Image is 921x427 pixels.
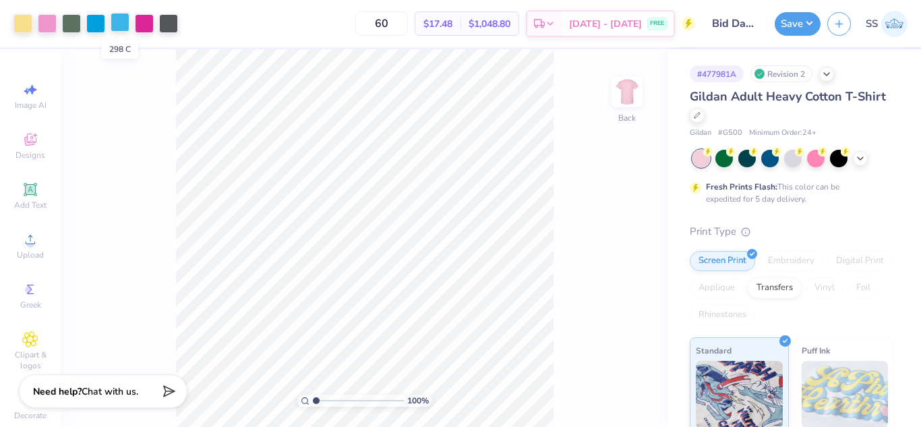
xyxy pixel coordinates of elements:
div: 298 C [102,40,138,59]
div: Transfers [748,278,802,298]
span: Gildan [690,127,711,139]
span: 100 % [407,395,429,407]
div: # 477981A [690,65,744,82]
div: Print Type [690,224,894,239]
span: Standard [696,343,732,358]
span: Add Text [14,200,47,210]
span: Decorate [14,410,47,421]
div: This color can be expedited for 5 day delivery. [706,181,872,205]
img: Back [614,78,641,105]
div: Applique [690,278,744,298]
div: Embroidery [759,251,823,271]
input: Untitled Design [702,10,768,37]
button: Save [775,12,821,36]
img: Sakshi Solanki [881,11,908,37]
span: Upload [17,250,44,260]
div: Digital Print [827,251,893,271]
div: Rhinestones [690,305,755,325]
span: Designs [16,150,45,161]
span: Puff Ink [802,343,830,358]
div: Screen Print [690,251,755,271]
div: Back [618,112,636,124]
span: Gildan Adult Heavy Cotton T-Shirt [690,88,886,105]
a: SS [866,11,908,37]
input: – – [355,11,408,36]
div: Vinyl [806,278,843,298]
span: # G500 [718,127,742,139]
span: Chat with us. [82,385,138,398]
span: Greek [20,300,41,310]
span: Minimum Order: 24 + [749,127,816,139]
span: $1,048.80 [469,17,510,31]
div: Revision 2 [750,65,812,82]
span: $17.48 [423,17,452,31]
span: Clipart & logos [7,349,54,371]
div: Foil [848,278,879,298]
span: Image AI [15,100,47,111]
strong: Need help? [33,385,82,398]
strong: Fresh Prints Flash: [706,181,777,192]
span: SS [866,16,878,32]
span: FREE [650,19,664,28]
span: [DATE] - [DATE] [569,17,642,31]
